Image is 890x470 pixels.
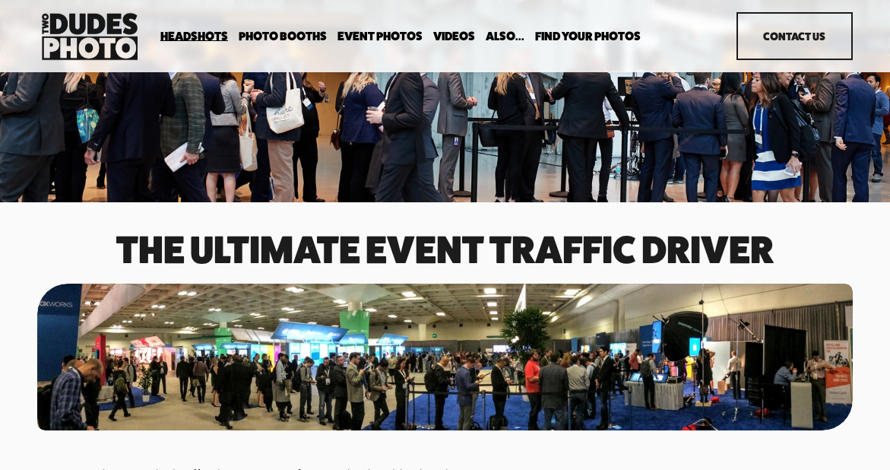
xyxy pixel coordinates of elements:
[535,30,641,43] span: Find Your Photos
[486,30,524,43] span: Also...
[37,9,142,64] img: Two Dudes Photo | Headshots, Portraits &amp; Photo Booths
[337,29,423,43] a: Event Photos
[160,29,228,43] a: folder dropdown
[535,29,641,43] a: folder dropdown
[160,30,228,43] span: Headshots
[433,29,475,43] a: Videos
[486,29,524,43] a: folder dropdown
[239,30,327,43] span: Photo Booths
[239,29,327,43] a: folder dropdown
[736,12,853,60] a: Contact Us
[37,232,853,267] h1: The Ultimate event traffic driver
